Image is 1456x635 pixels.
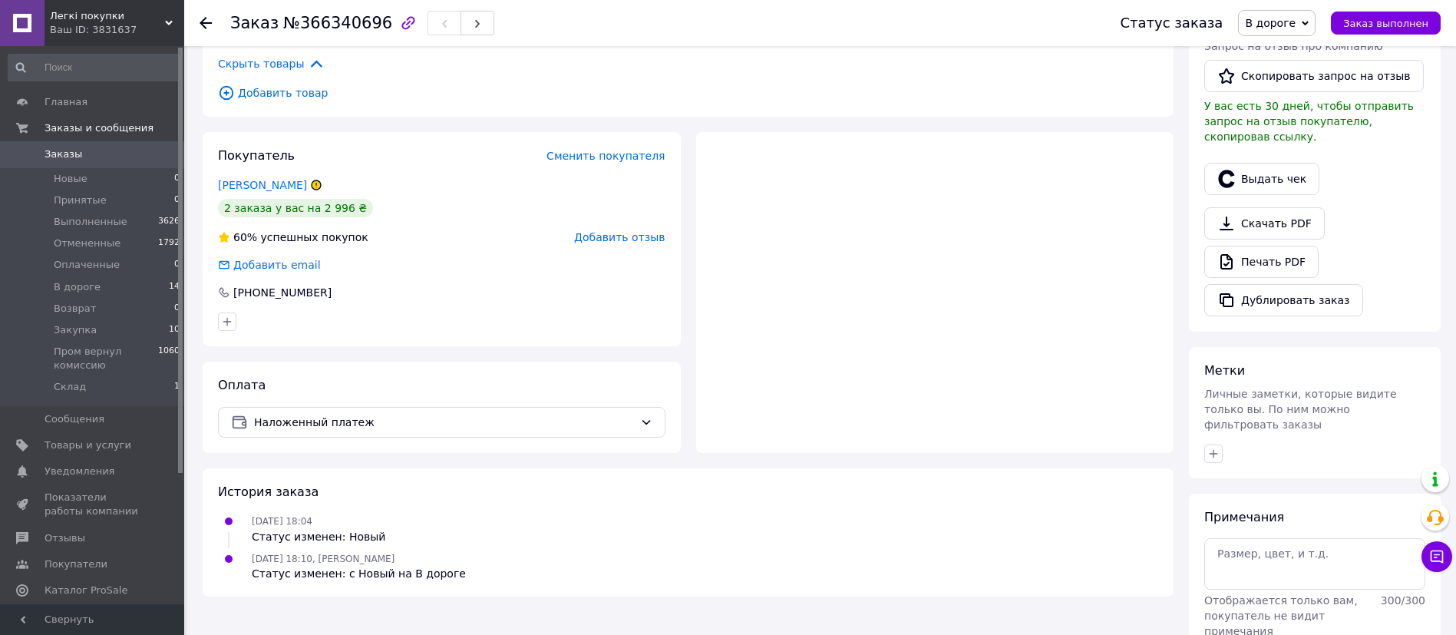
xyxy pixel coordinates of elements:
[45,557,107,571] span: Покупатели
[233,231,257,243] span: 60%
[174,302,180,316] span: 0
[1204,40,1383,52] span: Запрос на отзыв про компанию
[174,380,180,394] span: 1
[158,345,180,372] span: 1060
[54,380,86,394] span: Склад
[45,584,127,597] span: Каталог ProSale
[218,230,368,245] div: успешных покупок
[218,199,373,217] div: 2 заказа у вас на 2 996 ₴
[1381,594,1425,607] span: 300 / 300
[1204,510,1284,524] span: Примечания
[8,54,181,81] input: Поиск
[169,323,180,337] span: 10
[45,95,87,109] span: Главная
[218,179,307,191] a: [PERSON_NAME]
[218,84,1158,101] span: Добавить товар
[1204,363,1245,378] span: Метки
[54,193,107,207] span: Принятые
[1331,12,1441,35] button: Заказ выполнен
[158,215,180,229] span: 3626
[54,323,97,337] span: Закупка
[45,412,104,426] span: Сообщения
[1421,541,1452,572] button: Чат с покупателем
[1343,18,1428,29] span: Заказ выполнен
[218,378,266,392] span: Оплата
[252,529,385,544] div: Статус изменен: Новый
[54,258,120,272] span: Оплаченные
[1204,388,1397,431] span: Личные заметки, которые видите только вы. По ним можно фильтровать заказы
[1204,284,1363,316] button: Дублировать заказ
[574,231,665,243] span: Добавить отзыв
[174,193,180,207] span: 0
[1204,163,1319,195] button: Выдать чек
[1204,60,1424,92] button: Скопировать запрос на отзыв
[174,258,180,272] span: 0
[54,215,127,229] span: Выполненные
[158,236,180,250] span: 1792
[54,280,101,294] span: В дороге
[45,147,82,161] span: Заказы
[45,491,142,518] span: Показатели работы компании
[252,566,466,581] div: Статус изменен: с Новый на В дороге
[254,414,634,431] span: Наложенный платеж
[200,15,212,31] div: Вернуться назад
[232,285,333,300] div: [PHONE_NUMBER]
[50,9,165,23] span: Легкі покупки
[218,148,295,163] span: Покупатель
[45,438,131,452] span: Товары и услуги
[50,23,184,37] div: Ваш ID: 3831637
[218,485,319,499] span: История заказа
[169,280,180,294] span: 14
[1245,17,1296,29] span: В дороге
[1204,100,1414,143] span: У вас есть 30 дней, чтобы отправить запрос на отзыв покупателю, скопировав ссылку.
[218,55,325,72] span: Скрыть товары
[252,516,312,527] span: [DATE] 18:04
[54,345,158,372] span: Пром вернул комиссию
[252,554,395,564] span: [DATE] 18:10, [PERSON_NAME]
[232,257,322,273] div: Добавить email
[283,14,392,32] span: №366340696
[1204,207,1325,240] a: Скачать PDF
[216,257,322,273] div: Добавить email
[54,172,87,186] span: Новые
[546,150,665,162] span: Сменить покупателя
[45,121,154,135] span: Заказы и сообщения
[1120,15,1223,31] div: Статус заказа
[230,14,279,32] span: Заказ
[45,531,85,545] span: Отзывы
[45,465,114,478] span: Уведомления
[174,172,180,186] span: 0
[54,302,96,316] span: Возврат
[54,236,121,250] span: Отмененные
[1204,246,1319,278] a: Печать PDF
